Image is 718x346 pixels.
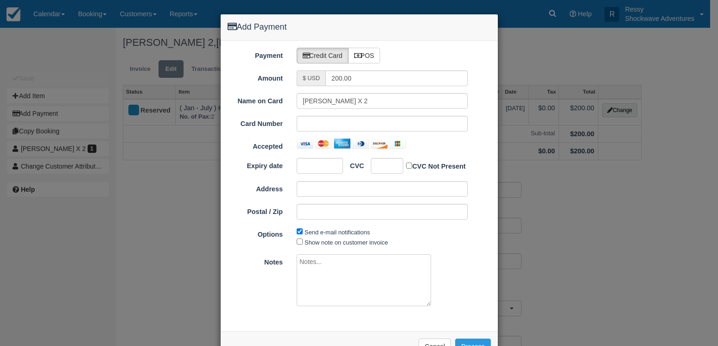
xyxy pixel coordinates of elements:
[343,158,364,171] label: CVC
[303,75,320,82] small: $ USD
[221,48,290,61] label: Payment
[406,161,465,171] label: CVC Not Present
[221,116,290,129] label: Card Number
[221,70,290,83] label: Amount
[228,21,491,33] h4: Add Payment
[221,138,290,151] label: Accepted
[297,48,349,63] label: Credit Card
[221,181,290,194] label: Address
[305,239,388,246] label: Show note on customer invoice
[221,158,290,171] label: Expiry date
[406,163,412,169] input: CVC Not Present
[348,48,381,63] label: POS
[221,204,290,217] label: Postal / Zip
[221,226,290,239] label: Options
[221,254,290,267] label: Notes
[221,93,290,106] label: Name on Card
[325,70,468,86] input: Valid amount required.
[305,229,370,236] label: Send e-mail notifications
